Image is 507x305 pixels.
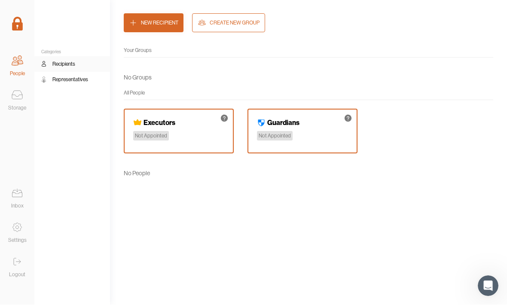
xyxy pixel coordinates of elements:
[52,60,75,69] div: Recipients
[8,104,26,113] div: Storage
[133,131,169,141] div: Not Appointed
[267,119,299,127] h4: Guardians
[124,168,150,180] div: No People
[34,57,110,72] a: Recipients
[478,276,498,296] iframe: Intercom live chat
[124,72,152,84] div: No Groups
[192,14,265,33] button: Create New Group
[9,271,25,279] div: Logout
[141,19,178,27] div: New Recipient
[52,76,88,84] div: Representatives
[34,50,110,55] div: Categories
[11,202,24,210] div: Inbox
[144,119,175,127] h4: Executors
[10,70,25,78] div: People
[124,46,493,55] div: Your Groups
[124,89,493,98] div: All People
[257,131,293,141] div: Not Appointed
[210,19,260,27] div: Create New Group
[34,72,110,88] a: Representatives
[124,14,183,33] button: New Recipient
[8,236,27,245] div: Settings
